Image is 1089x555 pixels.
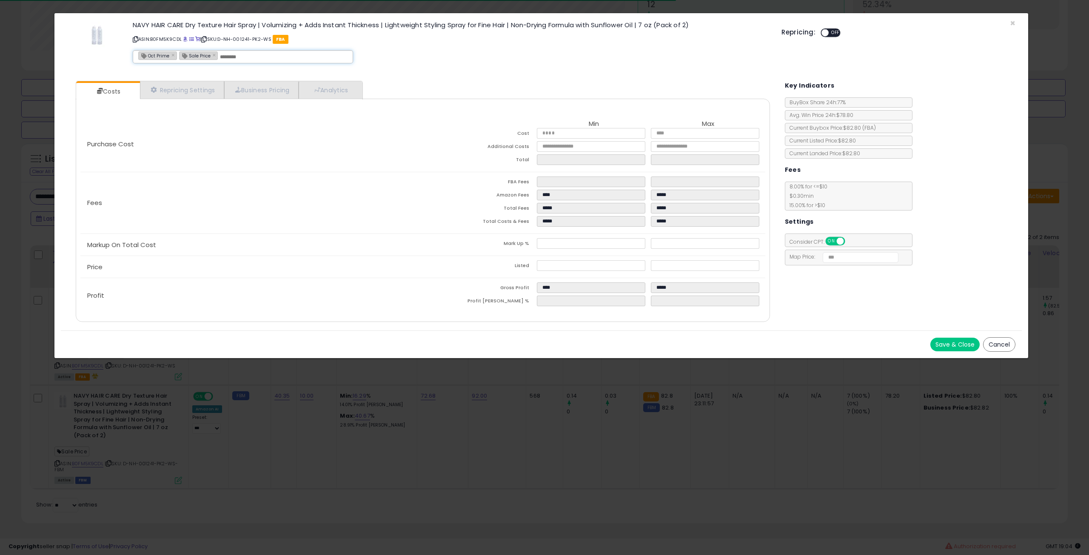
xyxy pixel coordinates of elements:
[930,338,980,351] button: Save & Close
[423,282,537,296] td: Gross Profit
[133,22,769,28] h3: NAVY HAIR CARE Dry Texture Hair Spray | Volumizing + Adds Instant Thickness | Lightweight Styling...
[80,264,423,270] p: Price
[785,253,899,260] span: Map Price:
[133,32,769,46] p: ASIN: B0FM5K9CDL | SKU: D-NH-001241-PK2-WS
[423,176,537,190] td: FBA Fees
[273,35,288,44] span: FBA
[180,52,211,59] span: Sale Price
[785,80,835,91] h5: Key Indicators
[829,29,842,37] span: OFF
[843,124,876,131] span: $82.80
[785,216,814,227] h5: Settings
[862,124,876,131] span: ( FBA )
[139,52,169,59] span: Oct Prime
[423,190,537,203] td: Amazon Fees
[785,183,827,209] span: 8.00 % for <= $10
[423,238,537,251] td: Mark Up %
[423,216,537,229] td: Total Costs & Fees
[826,238,837,245] span: ON
[983,337,1015,352] button: Cancel
[785,165,801,175] h5: Fees
[189,36,194,43] a: All offer listings
[224,81,299,99] a: Business Pricing
[76,83,139,100] a: Costs
[844,238,857,245] span: OFF
[213,51,218,59] a: ×
[1010,17,1015,29] span: ×
[183,36,188,43] a: BuyBox page
[537,120,651,128] th: Min
[299,81,362,99] a: Analytics
[781,29,815,36] h5: Repricing:
[423,154,537,168] td: Total
[785,202,825,209] span: 15.00 % for > $10
[80,199,423,206] p: Fees
[80,292,423,299] p: Profit
[651,120,765,128] th: Max
[785,192,814,199] span: $0.30 min
[785,137,856,144] span: Current Listed Price: $82.80
[423,203,537,216] td: Total Fees
[423,128,537,141] td: Cost
[195,36,200,43] a: Your listing only
[140,81,224,99] a: Repricing Settings
[84,22,110,47] img: 41XNf3SDlXL._SL60_.jpg
[423,141,537,154] td: Additional Costs
[785,150,860,157] span: Current Landed Price: $82.80
[423,296,537,309] td: Profit [PERSON_NAME] %
[423,260,537,273] td: Listed
[80,141,423,148] p: Purchase Cost
[80,242,423,248] p: Markup On Total Cost
[785,99,846,106] span: BuyBox Share 24h: 77%
[785,111,853,119] span: Avg. Win Price 24h: $78.80
[171,51,177,59] a: ×
[785,124,876,131] span: Current Buybox Price:
[785,238,856,245] span: Consider CPT:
